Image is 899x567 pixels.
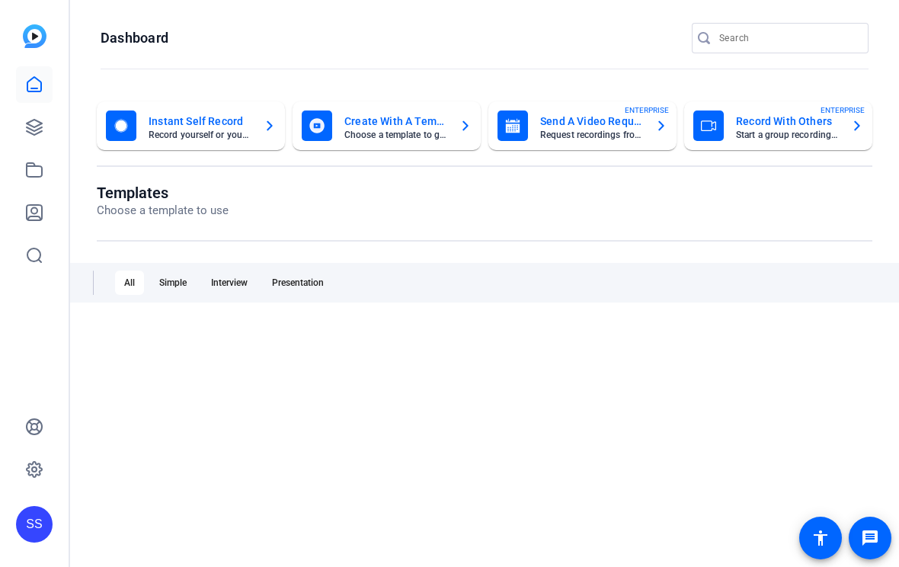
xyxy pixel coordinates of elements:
button: Send A Video RequestRequest recordings from anyone, anywhereENTERPRISE [488,101,677,150]
mat-icon: accessibility [811,529,830,547]
div: Presentation [263,271,333,295]
mat-card-subtitle: Record yourself or your screen [149,130,251,139]
mat-card-title: Create With A Template [344,112,447,130]
img: blue-gradient.svg [23,24,46,48]
button: Create With A TemplateChoose a template to get started [293,101,481,150]
mat-card-title: Record With Others [736,112,839,130]
div: Simple [150,271,196,295]
input: Search [719,29,856,47]
button: Instant Self RecordRecord yourself or your screen [97,101,285,150]
mat-card-subtitle: Choose a template to get started [344,130,447,139]
p: Choose a template to use [97,202,229,219]
mat-icon: message [861,529,879,547]
mat-card-subtitle: Request recordings from anyone, anywhere [540,130,643,139]
div: SS [16,506,53,543]
mat-card-title: Send A Video Request [540,112,643,130]
button: Record With OthersStart a group recording sessionENTERPRISE [684,101,872,150]
h1: Dashboard [101,29,168,47]
mat-card-title: Instant Self Record [149,112,251,130]
div: Interview [202,271,257,295]
span: ENTERPRISE [821,104,865,116]
h1: Templates [97,184,229,202]
mat-card-subtitle: Start a group recording session [736,130,839,139]
span: ENTERPRISE [625,104,669,116]
div: All [115,271,144,295]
